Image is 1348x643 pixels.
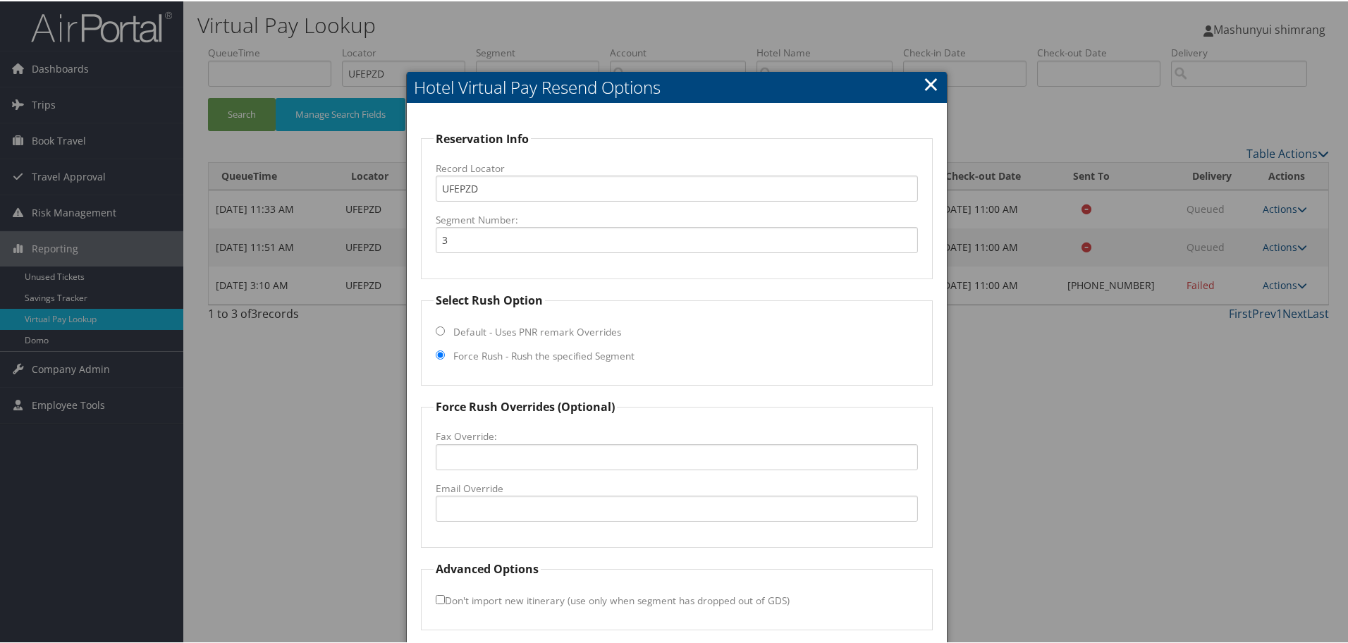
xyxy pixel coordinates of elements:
[453,324,621,338] label: Default - Uses PNR remark Overrides
[434,290,545,307] legend: Select Rush Option
[436,480,918,494] label: Email Override
[436,594,445,603] input: Don't import new itinerary (use only when segment has dropped out of GDS)
[436,212,918,226] label: Segment Number:
[436,160,918,174] label: Record Locator
[923,68,939,97] a: Close
[434,559,541,576] legend: Advanced Options
[436,586,790,612] label: Don't import new itinerary (use only when segment has dropped out of GDS)
[434,397,617,414] legend: Force Rush Overrides (Optional)
[453,348,635,362] label: Force Rush - Rush the specified Segment
[407,71,947,102] h2: Hotel Virtual Pay Resend Options
[434,129,531,146] legend: Reservation Info
[436,428,918,442] label: Fax Override:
